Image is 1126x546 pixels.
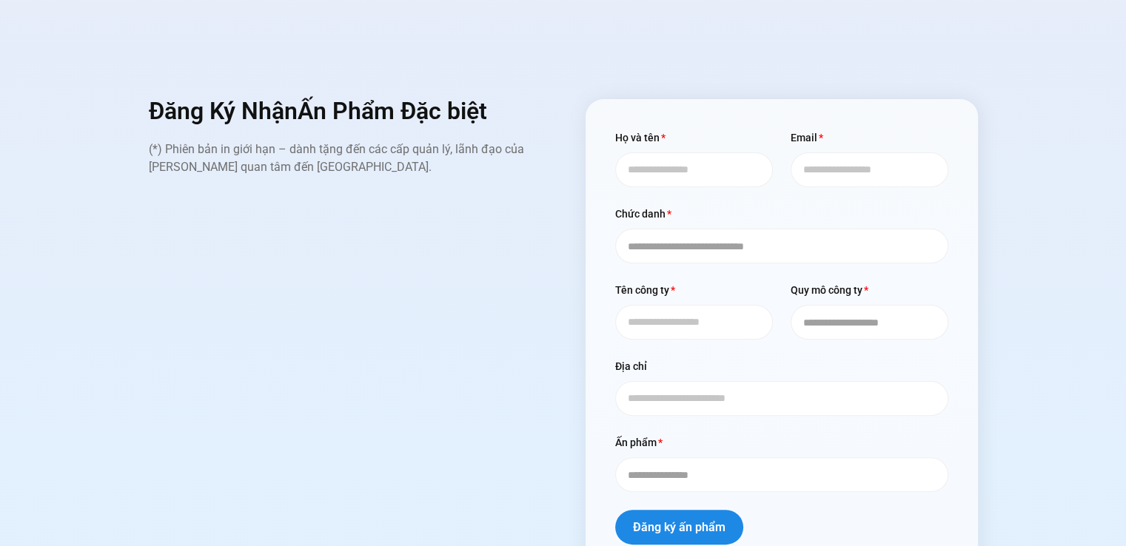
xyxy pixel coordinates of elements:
[615,281,676,305] label: Tên công ty
[615,129,666,152] label: Họ và tên
[149,141,541,176] p: (*) Phiên bản in giới hạn – dành tặng đến các cấp quản lý, lãnh đạo của [PERSON_NAME] quan tâm đế...
[615,205,672,229] label: Chức danh
[615,434,663,457] label: Ấn phẩm
[791,129,824,152] label: Email
[791,281,869,305] label: Quy mô công ty
[298,97,487,125] span: Ấn Phẩm Đặc biệt
[149,99,541,123] h2: Đăng Ký Nhận
[633,522,725,533] span: Đăng ký ấn phẩm
[615,357,647,381] label: Địa chỉ
[615,510,743,545] button: Đăng ký ấn phẩm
